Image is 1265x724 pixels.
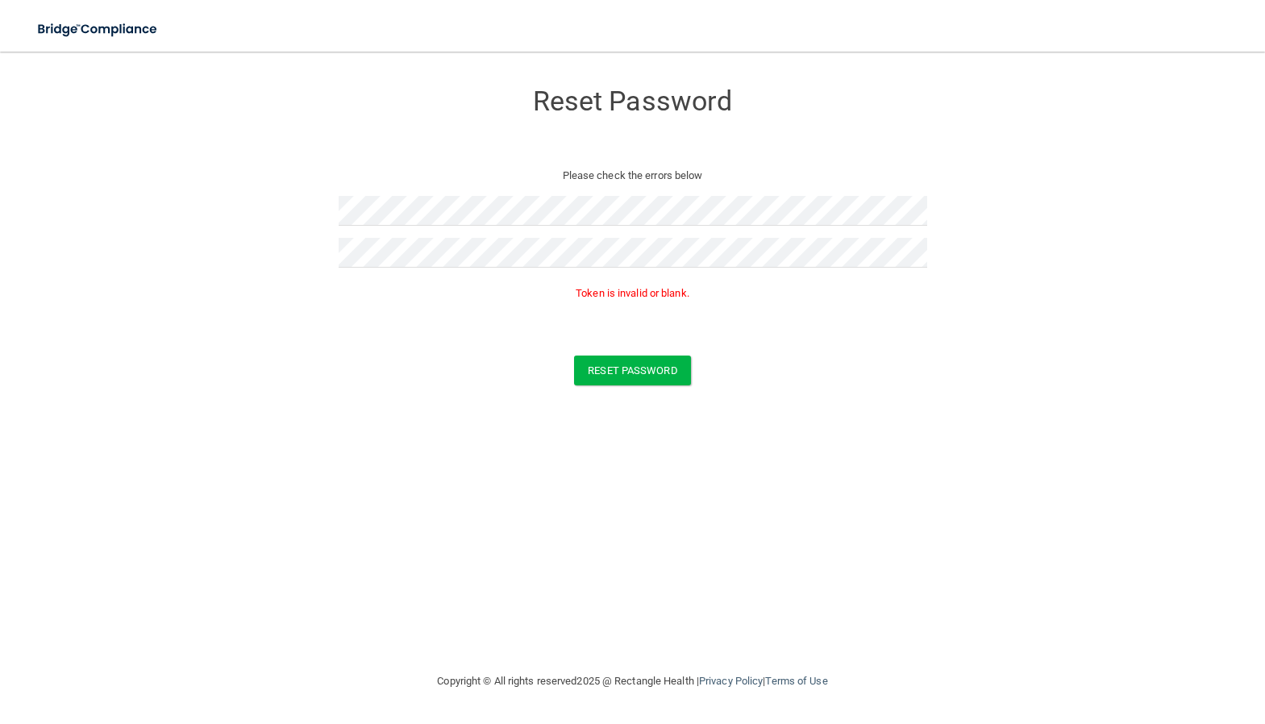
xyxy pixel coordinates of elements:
h3: Reset Password [339,86,927,116]
p: Token is invalid or blank. [339,284,927,303]
a: Privacy Policy [699,675,763,687]
p: Please check the errors below [351,166,915,185]
img: bridge_compliance_login_screen.278c3ca4.svg [24,13,173,46]
button: Reset Password [574,356,690,385]
iframe: Drift Widget Chat Controller [986,610,1246,674]
a: Terms of Use [765,675,827,687]
div: Copyright © All rights reserved 2025 @ Rectangle Health | | [339,655,927,707]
